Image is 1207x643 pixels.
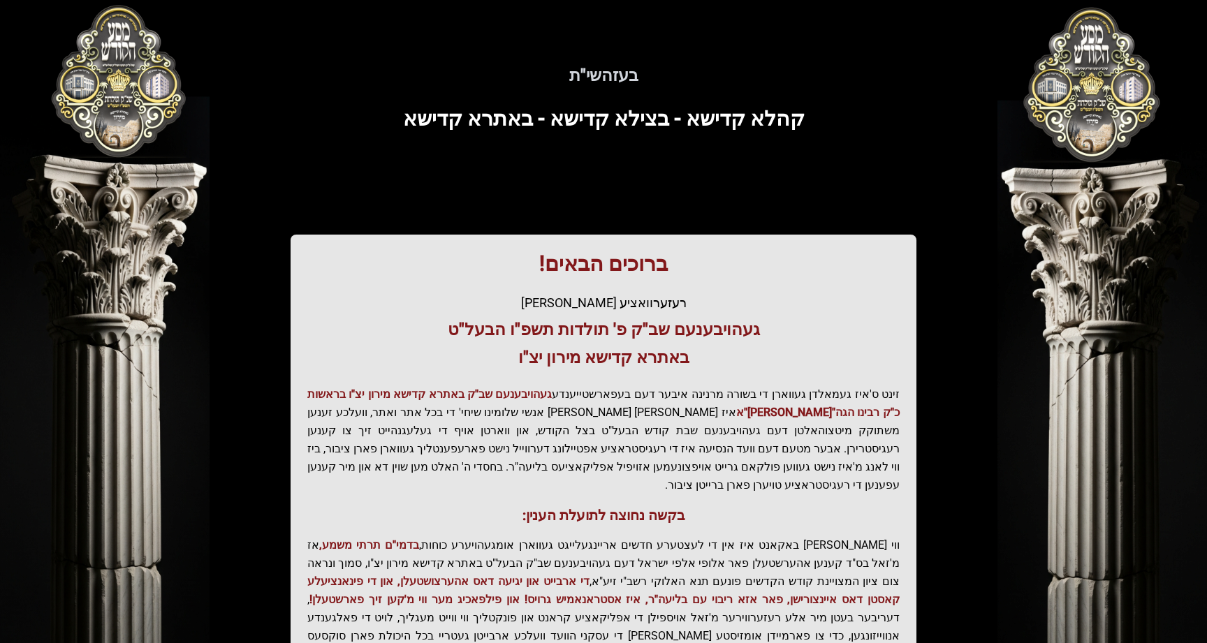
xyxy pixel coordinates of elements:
[307,318,900,341] h3: געהויבענעם שב"ק פ' תולדות תשפ"ו הבעל"ט
[403,106,805,131] span: קהלא קדישא - בצילא קדישא - באתרא קדישא
[179,64,1028,87] h5: בעזהשי"ת
[307,387,900,419] span: געהויבענעם שב"ק באתרא קדישא מירון יצ"ו בראשות כ"ק רבינו הגה"[PERSON_NAME]"א
[307,575,900,606] span: די ארבייט און יגיעה דאס אהערצושטעלן, און די פינאנציעלע קאסטן דאס איינצורישן, פאר אזא ריבוי עם בלי...
[307,293,900,313] div: רעזערוואציע [PERSON_NAME]
[307,251,900,276] h1: ברוכים הבאים!
[307,385,900,494] p: זינט ס'איז געמאלדן געווארן די בשורה מרנינה איבער דעם בעפארשטייענדע איז [PERSON_NAME] [PERSON_NAME...
[307,505,900,525] h3: בקשה נחוצה לתועלת הענין:
[307,346,900,369] h3: באתרא קדישא מירון יצ"ו
[319,538,419,552] span: בדמי"ם תרתי משמע,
